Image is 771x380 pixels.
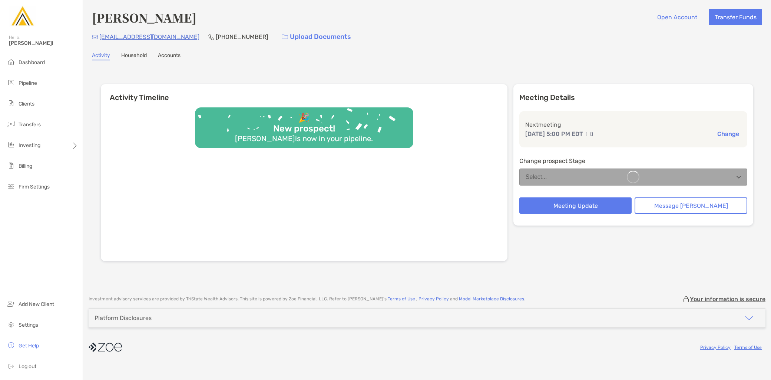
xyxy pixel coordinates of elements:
span: Log out [19,363,36,370]
div: 🎉 [295,113,312,123]
img: communication type [586,131,593,137]
span: Investing [19,142,40,149]
button: Meeting Update [519,197,632,214]
a: Privacy Policy [418,296,449,301]
img: button icon [282,34,288,40]
img: dashboard icon [7,57,16,66]
p: [EMAIL_ADDRESS][DOMAIN_NAME] [99,32,199,41]
span: Settings [19,322,38,328]
a: Activity [92,52,110,60]
img: firm-settings icon [7,182,16,191]
span: [PERSON_NAME]! [9,40,78,46]
img: Email Icon [92,35,98,39]
p: Meeting Details [519,93,747,102]
span: Get Help [19,343,39,349]
img: pipeline icon [7,78,16,87]
img: get-help icon [7,341,16,350]
span: Firm Settings [19,184,50,190]
a: Privacy Policy [700,345,731,350]
button: Change [715,130,741,138]
img: icon arrow [745,314,754,323]
img: logout icon [7,361,16,370]
h6: Activity Timeline [101,84,507,102]
img: billing icon [7,161,16,170]
img: Zoe Logo [9,3,36,30]
span: Dashboard [19,59,45,66]
img: Confetti [195,107,413,142]
span: Transfers [19,121,41,128]
button: Open Account [651,9,703,25]
img: transfers icon [7,120,16,129]
p: Change prospect Stage [519,156,747,166]
button: Transfer Funds [709,9,762,25]
p: [DATE] 5:00 PM EDT [525,129,583,139]
p: Investment advisory services are provided by TriState Wealth Advisors . This site is powered by Z... [89,296,525,302]
span: Add New Client [19,301,54,307]
span: Clients [19,101,34,107]
img: clients icon [7,99,16,108]
p: Next meeting [525,120,741,129]
span: Pipeline [19,80,37,86]
div: [PERSON_NAME] is now in your pipeline. [232,134,376,143]
a: Household [121,52,147,60]
a: Upload Documents [277,29,356,45]
button: Message [PERSON_NAME] [635,197,747,214]
img: company logo [89,339,122,356]
h4: [PERSON_NAME] [92,9,196,26]
span: Billing [19,163,32,169]
div: Platform Disclosures [95,314,152,321]
p: [PHONE_NUMBER] [216,32,268,41]
img: add_new_client icon [7,299,16,308]
a: Terms of Use [734,345,762,350]
img: settings icon [7,320,16,329]
p: Your information is secure [690,296,765,303]
div: New prospect! [270,123,338,134]
img: Phone Icon [208,34,214,40]
a: Terms of Use [388,296,415,301]
a: Model Marketplace Disclosures [459,296,524,301]
a: Accounts [158,52,181,60]
img: investing icon [7,140,16,149]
